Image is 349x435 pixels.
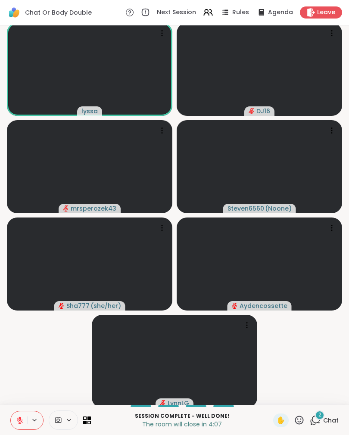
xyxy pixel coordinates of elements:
[63,205,69,211] span: audio-muted
[96,412,268,420] p: Session Complete - well done!
[157,8,196,17] span: Next Session
[249,108,255,114] span: audio-muted
[265,204,292,213] span: ( Noone )
[59,303,65,309] span: audio-muted
[232,8,249,17] span: Rules
[232,303,238,309] span: audio-muted
[240,301,287,310] span: Aydencossette
[323,416,339,425] span: Chat
[81,107,98,115] span: lyssa
[71,204,116,213] span: mrsperozek43
[160,400,166,406] span: audio-muted
[96,420,268,429] p: The room will close in 4:07
[227,204,264,213] span: Steven6560
[256,107,270,115] span: DJ16
[317,8,335,17] span: Leave
[277,415,285,426] span: ✋
[318,411,321,419] span: 2
[168,399,189,407] span: LynnLG
[7,5,22,20] img: ShareWell Logomark
[90,301,121,310] span: ( she/her )
[268,8,293,17] span: Agenda
[25,8,92,17] span: Chat Or Body Double
[66,301,90,310] span: Sha777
